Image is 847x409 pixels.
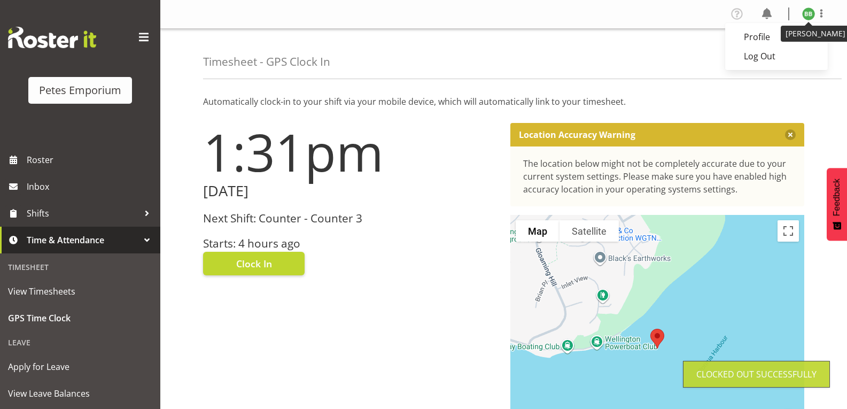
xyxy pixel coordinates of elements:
[560,220,619,242] button: Show satellite imagery
[519,129,635,140] p: Location Accuracy Warning
[236,257,272,271] span: Clock In
[3,380,158,407] a: View Leave Balances
[725,47,828,66] a: Log Out
[8,310,152,326] span: GPS Time Clock
[3,256,158,278] div: Timesheet
[3,353,158,380] a: Apply for Leave
[696,368,817,381] div: Clocked out Successfully
[203,56,330,68] h4: Timesheet - GPS Clock In
[39,82,121,98] div: Petes Emporium
[203,212,498,225] h3: Next Shift: Counter - Counter 3
[827,168,847,241] button: Feedback - Show survey
[27,152,155,168] span: Roster
[203,95,804,108] p: Automatically clock-in to your shift via your mobile device, which will automatically link to you...
[203,252,305,275] button: Clock In
[785,129,796,140] button: Close message
[725,27,828,47] a: Profile
[8,27,96,48] img: Rosterit website logo
[778,220,799,242] button: Toggle fullscreen view
[3,331,158,353] div: Leave
[203,123,498,181] h1: 1:31pm
[27,232,139,248] span: Time & Attendance
[516,220,560,242] button: Show street map
[27,179,155,195] span: Inbox
[8,359,152,375] span: Apply for Leave
[802,7,815,20] img: beena-bist9974.jpg
[832,179,842,216] span: Feedback
[27,205,139,221] span: Shifts
[203,237,498,250] h3: Starts: 4 hours ago
[3,278,158,305] a: View Timesheets
[8,283,152,299] span: View Timesheets
[8,385,152,402] span: View Leave Balances
[3,305,158,331] a: GPS Time Clock
[203,183,498,199] h2: [DATE]
[523,157,792,196] div: The location below might not be completely accurate due to your current system settings. Please m...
